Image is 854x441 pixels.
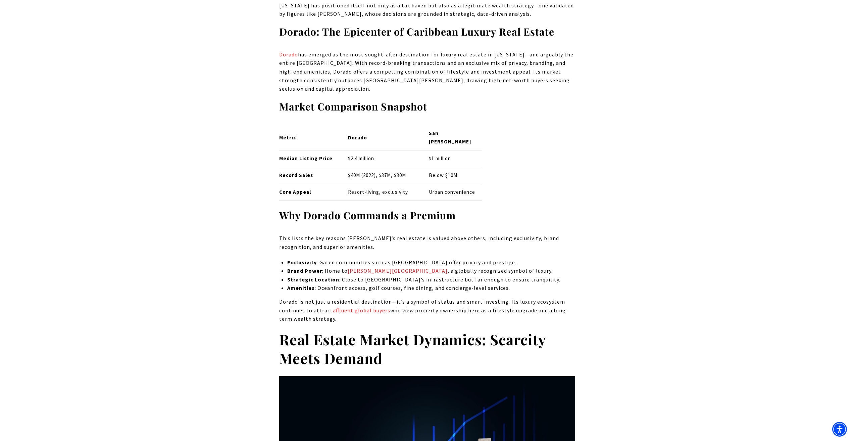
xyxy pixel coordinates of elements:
strong: Record Sales [279,172,313,178]
strong: Real Estate Market Dynamics: Scarcity Meets Demand [279,329,546,368]
strong: San [PERSON_NAME] [429,130,471,145]
div: Accessibility Menu [832,422,847,437]
strong: Median Listing Price [279,155,333,162]
p: $2.4 million [348,155,418,163]
a: affluent global buyers - open in a new tab [333,307,390,314]
strong: Dorado: The Epicenter of Caribbean Luxury Real Estate [279,25,554,38]
p: $1 million [429,155,482,163]
strong: Strategic Location [287,276,339,283]
strong: Exclusivity [287,259,317,266]
p: : Home to , a globally recognized symbol of luxury. [287,267,575,275]
p: [US_STATE] has positioned itself not only as a tax haven but also as a legitimate wealth strategy... [279,1,575,18]
strong: Metric [279,134,296,141]
p: Below $10M [429,171,482,180]
p: Dorado is not just a residential destination—it’s a symbol of status and smart investing. Its lux... [279,298,575,323]
strong: Brand Power [287,267,322,274]
strong: Dorado [348,134,367,141]
p: : Close to [GEOGRAPHIC_DATA]’s infrastructure but far enough to ensure tranquility. [287,275,575,284]
p: has emerged as the most sought-after destination for luxury real estate in [US_STATE]—and arguabl... [279,50,575,93]
strong: Core Appeal [279,189,311,195]
p: $40M (2022), $37M, $30M [348,171,418,180]
p: Urban convenience [429,188,482,196]
strong: Amenities [287,284,315,291]
p: : Oceanfront access, golf courses, fine dining, and concierge-level services. [287,284,575,293]
a: Dorado - open in a new tab [279,51,298,58]
p: This lists the key reasons [PERSON_NAME]’s real estate is valued above others, including exclusiv... [279,234,575,251]
a: Ritz-Carlton Reserve - open in a new tab [348,267,448,274]
p: : Gated communities such as [GEOGRAPHIC_DATA] offer privacy and prestige. [287,258,575,267]
strong: Why Dorado Commands a Premium [279,209,456,222]
strong: Market Comparison Snapshot [279,100,427,113]
p: Resort-living, exclusivity [348,188,418,196]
